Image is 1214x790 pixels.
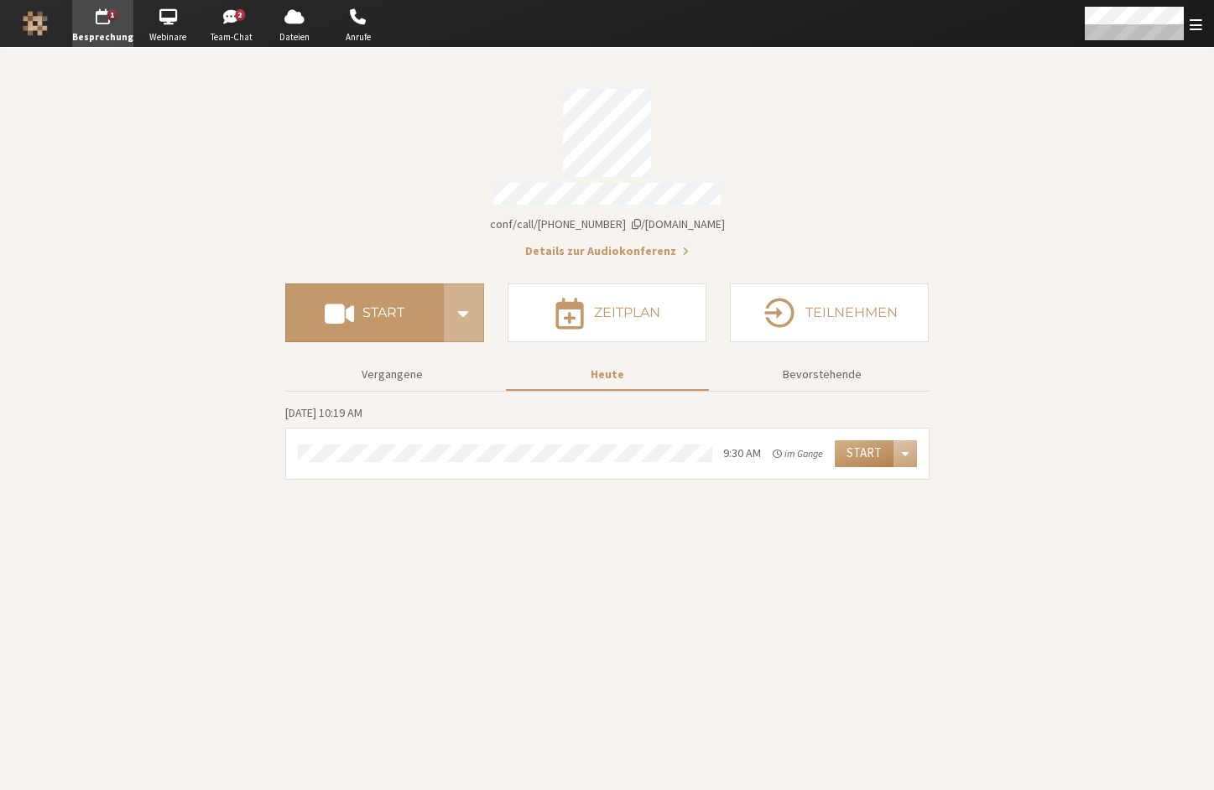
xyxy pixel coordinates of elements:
[72,30,133,44] span: Besprechung
[894,440,917,467] div: Menü öffnen
[138,30,197,44] span: Webinare
[107,9,118,21] div: 1
[594,306,660,320] h4: Zeitplan
[508,283,706,342] button: Zeitplan
[285,283,444,342] button: Start
[723,444,761,462] div: 9:30 AM
[329,30,388,44] span: Anrufe
[506,360,709,389] button: Heute
[773,446,823,461] em: im Gange
[23,11,48,36] img: Iotum
[285,77,930,260] section: Kontodaten
[235,9,246,21] div: 2
[444,283,484,342] div: Start conference options
[202,30,261,44] span: Team-Chat
[490,216,725,233] button: Kopieren des Links zu meinem BesprechungsraumKopieren des Links zu meinem Besprechungsraum
[265,30,324,44] span: Dateien
[285,405,362,420] span: [DATE] 10:19 AM
[285,403,930,480] section: Heutige Besprechungen
[835,440,894,467] button: Start
[730,283,929,342] button: Teilnehmen
[490,216,725,231] span: Kopieren des Links zu meinem Besprechungsraum
[291,360,494,389] button: Vergangene
[721,360,924,389] button: Bevorstehende
[525,242,689,260] button: Details zur Audiokonferenz
[362,306,404,320] h4: Start
[1172,746,1201,778] iframe: Chat
[805,306,898,320] h4: Teilnehmen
